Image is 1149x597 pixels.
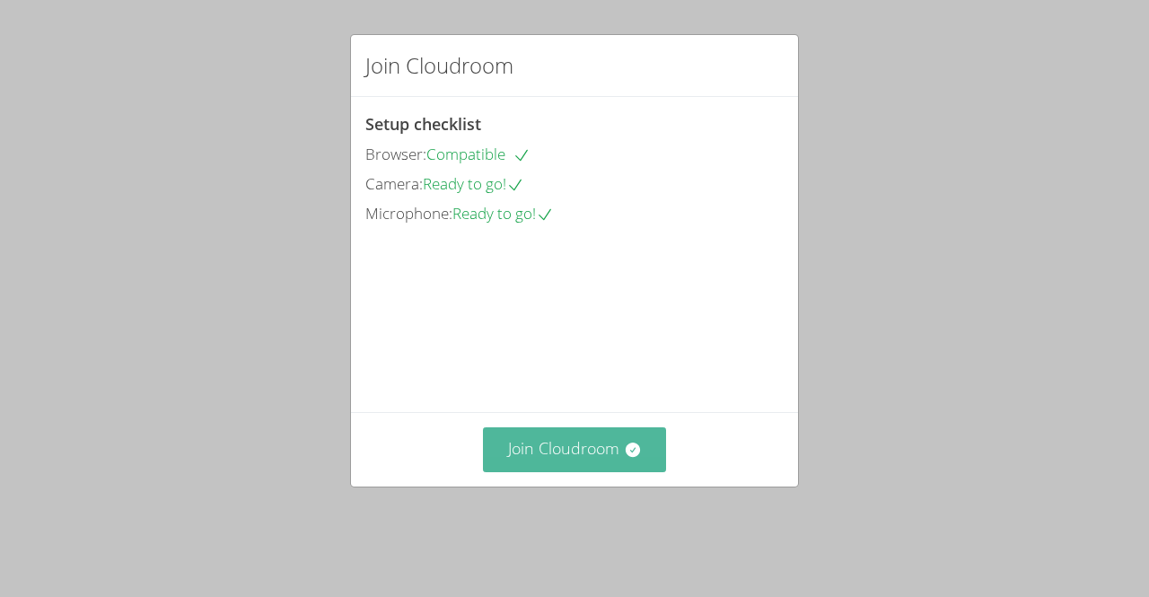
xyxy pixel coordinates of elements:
h2: Join Cloudroom [365,49,513,82]
span: Compatible [426,144,531,164]
button: Join Cloudroom [483,427,667,471]
span: Setup checklist [365,113,481,135]
span: Browser: [365,144,426,164]
span: Ready to go! [423,173,524,194]
span: Ready to go! [452,203,554,224]
span: Microphone: [365,203,452,224]
span: Camera: [365,173,423,194]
